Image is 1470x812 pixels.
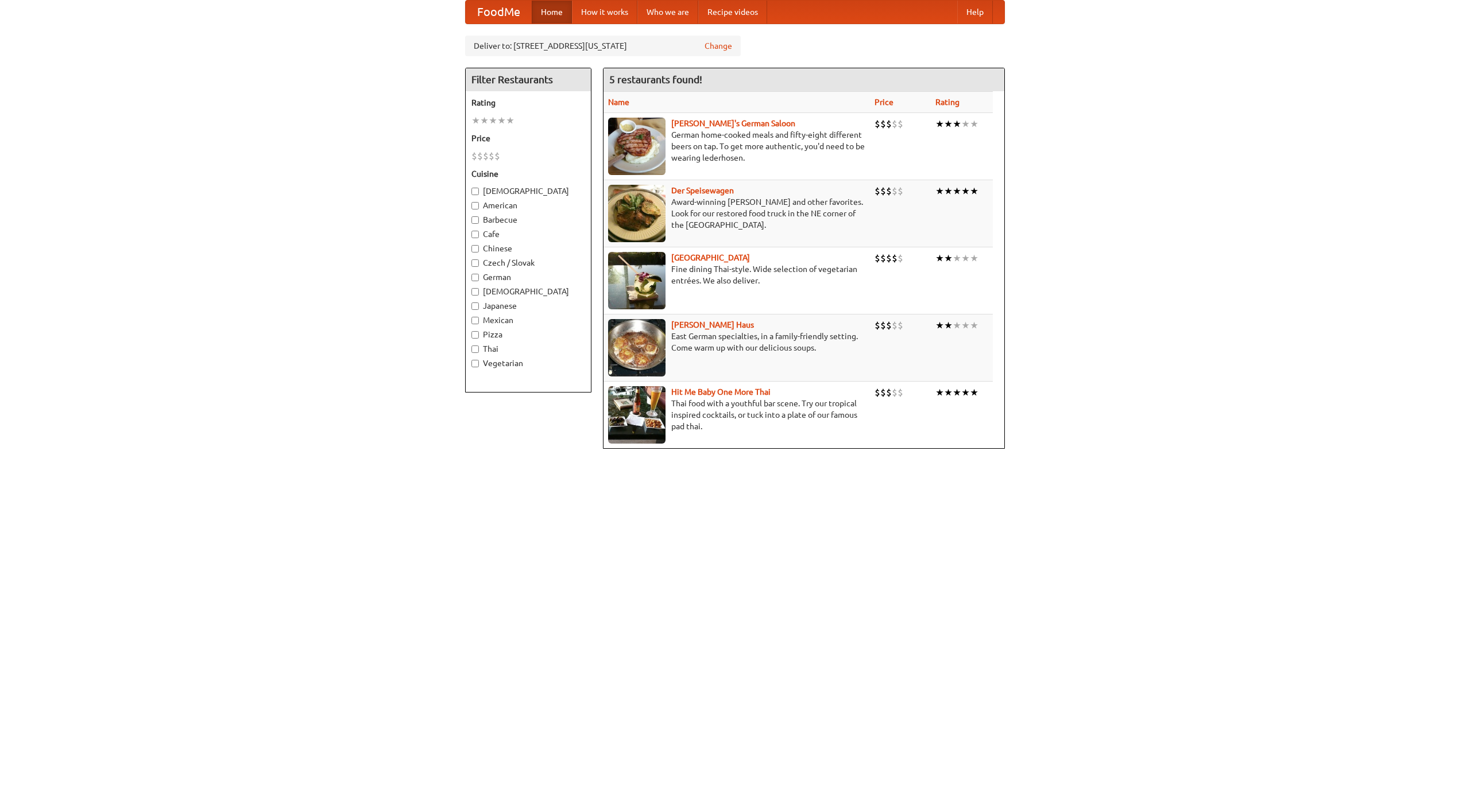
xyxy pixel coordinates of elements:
li: $ [875,185,880,197]
li: $ [875,118,880,130]
label: Barbecue [471,214,585,226]
img: kohlhaus.jpg [608,319,666,376]
li: ★ [944,118,953,130]
li: ★ [961,185,970,197]
p: Award-winning [PERSON_NAME] and other favorites. Look for our restored food truck in the NE corne... [608,196,865,231]
li: $ [898,252,903,265]
li: $ [898,185,903,197]
li: $ [875,319,880,332]
label: Japanese [471,300,585,312]
label: Czech / Slovak [471,257,585,269]
li: ★ [970,386,978,399]
a: Rating [935,98,960,107]
li: $ [471,150,477,162]
li: $ [886,185,892,197]
li: ★ [944,319,953,332]
li: ★ [970,252,978,265]
li: $ [875,386,880,399]
input: Cafe [471,231,479,238]
li: $ [886,118,892,130]
li: ★ [970,185,978,197]
a: Change [705,40,732,52]
li: $ [483,150,489,162]
input: Thai [471,345,479,353]
h5: Rating [471,97,585,108]
li: $ [880,319,886,332]
input: German [471,274,479,281]
a: Who we are [637,1,698,24]
li: ★ [961,252,970,265]
a: Recipe videos [698,1,767,24]
label: Mexican [471,314,585,326]
li: ★ [935,386,944,399]
input: Vegetarian [471,360,479,367]
li: $ [892,185,898,197]
input: Chinese [471,245,479,252]
ng-pluralize: 5 restaurants found! [609,74,702,85]
img: esthers.jpg [608,118,666,175]
a: Home [532,1,572,24]
input: Czech / Slovak [471,259,479,267]
li: ★ [961,319,970,332]
li: ★ [480,114,489,127]
li: $ [886,252,892,265]
li: $ [880,118,886,130]
li: $ [880,252,886,265]
li: $ [898,118,903,130]
label: [DEMOGRAPHIC_DATA] [471,286,585,297]
li: ★ [944,386,953,399]
p: German home-cooked meals and fifty-eight different beers on tap. To get more authentic, you'd nee... [608,129,865,164]
input: Japanese [471,302,479,310]
li: $ [880,185,886,197]
li: ★ [489,114,497,127]
li: ★ [953,386,961,399]
input: Barbecue [471,216,479,224]
li: ★ [944,252,953,265]
li: $ [477,150,483,162]
p: East German specialties, in a family-friendly setting. Come warm up with our delicious soups. [608,331,865,353]
li: ★ [471,114,480,127]
li: ★ [953,118,961,130]
label: Cafe [471,228,585,240]
li: ★ [953,252,961,265]
li: ★ [961,118,970,130]
li: $ [892,386,898,399]
a: Help [957,1,993,24]
a: Price [875,98,893,107]
input: [DEMOGRAPHIC_DATA] [471,188,479,195]
li: ★ [961,386,970,399]
label: Vegetarian [471,358,585,369]
b: [PERSON_NAME]'s German Saloon [671,119,795,128]
li: $ [898,386,903,399]
li: ★ [497,114,506,127]
h5: Price [471,133,585,144]
li: ★ [935,252,944,265]
input: [DEMOGRAPHIC_DATA] [471,288,479,296]
input: Mexican [471,317,479,324]
div: Deliver to: [STREET_ADDRESS][US_STATE] [465,36,741,56]
label: Chinese [471,243,585,254]
li: ★ [953,319,961,332]
li: $ [892,118,898,130]
a: FoodMe [466,1,532,24]
li: ★ [953,185,961,197]
li: $ [892,252,898,265]
p: Thai food with a youthful bar scene. Try our tropical inspired cocktails, or tuck into a plate of... [608,398,865,432]
a: [PERSON_NAME] Haus [671,320,754,329]
a: Name [608,98,629,107]
li: $ [494,150,500,162]
img: speisewagen.jpg [608,185,666,242]
li: $ [489,150,494,162]
li: ★ [935,118,944,130]
label: German [471,271,585,283]
li: ★ [935,319,944,332]
li: $ [886,386,892,399]
h5: Cuisine [471,168,585,180]
input: Pizza [471,331,479,339]
li: ★ [935,185,944,197]
a: [GEOGRAPHIC_DATA] [671,253,750,262]
a: Hit Me Baby One More Thai [671,387,771,397]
